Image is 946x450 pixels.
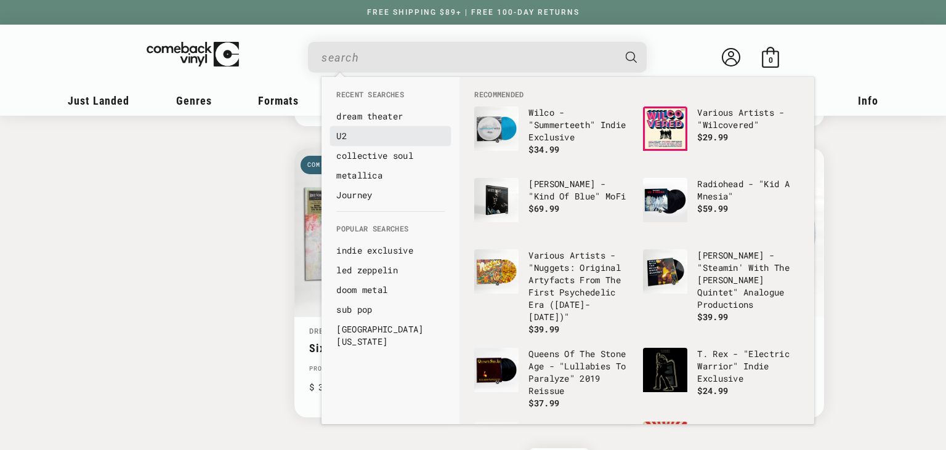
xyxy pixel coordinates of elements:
div: Search [308,42,647,73]
a: dream theater [336,110,445,123]
p: The Beatles - "1" [528,422,631,434]
div: Popular Searches [321,211,459,358]
a: Journey [336,189,445,201]
a: indie exclusive [336,244,445,257]
a: led zeppelin [336,264,445,276]
a: Six Degrees Of Inner Turbulence [309,342,448,355]
a: Radiohead - "Kid A Mnesia" Radiohead - "Kid A Mnesia" $59.99 [643,178,799,237]
a: Various Artists - "Wilcovered" Various Artists - "Wilcovered" $29.99 [643,106,799,166]
li: Recommended [468,89,806,100]
a: Miles Davis - "Kind Of Blue" MoFi [PERSON_NAME] - "Kind Of Blue" MoFi $69.99 [474,178,631,237]
p: Various Artists - "Nuggets: Original Artyfacts From The First Psychedelic Era ([DATE]-[DATE])" [528,249,631,323]
li: recent_searches: U2 [330,126,451,146]
a: collective soul [336,150,445,162]
a: Wilco - "Summerteeth" Indie Exclusive Wilco - "Summerteeth" Indie Exclusive $34.99 [474,106,631,166]
img: Wilco - "Summerteeth" Indie Exclusive [474,106,519,151]
input: When autocomplete results are available use up and down arrows to review and enter to select [321,45,613,70]
a: Queens Of The Stone Age - "Lullabies To Paralyze" 2019 Reissue Queens Of The Stone Age - "Lullabi... [474,348,631,409]
li: default_products: Queens Of The Stone Age - "Lullabies To Paralyze" 2019 Reissue [468,342,637,416]
li: recent_searches: dream theater [330,106,451,126]
li: default_suggestions: hotel california [330,319,451,352]
li: default_products: Miles Davis - "Steamin' With The Miles Davis Quintet" Analogue Productions [637,243,806,329]
span: $24.99 [697,385,728,396]
span: 0 [769,55,773,65]
li: default_products: T. Rex - "Electric Warrior" Indie Exclusive [637,342,806,413]
p: T. Rex - "Electric Warrior" Indie Exclusive [697,348,799,385]
li: default_products: Radiohead - "Kid A Mnesia" [637,172,806,243]
a: U2 [336,130,445,142]
img: Queens Of The Stone Age - "Lullabies To Paralyze" 2019 Reissue [474,348,519,392]
li: default_products: Various Artists - "Nuggets: Original Artyfacts From The First Psychedelic Era (... [468,243,637,342]
li: default_suggestions: sub pop [330,300,451,319]
a: metallica [336,169,445,182]
img: T. Rex - "Electric Warrior" Indie Exclusive [643,348,687,392]
span: $37.99 [528,397,559,409]
div: Recent Searches [321,77,459,211]
li: Recent Searches [330,89,451,106]
div: Recommended [459,77,814,424]
a: Various Artists - "Nuggets: Original Artyfacts From The First Psychedelic Era (1965-1968)" Variou... [474,249,631,335]
li: default_products: Wilco - "Summerteeth" Indie Exclusive [468,100,637,172]
span: $39.99 [528,323,559,335]
span: $69.99 [528,203,559,214]
li: recent_searches: metallica [330,166,451,185]
img: Various Artists - "Nuggets: Original Artyfacts From The First Psychedelic Era (1965-1968)" [474,249,519,294]
img: Various Artists - "Wilcovered" [643,106,687,151]
img: Miles Davis - "Kind Of Blue" MoFi [474,178,519,222]
span: $34.99 [528,143,559,155]
a: Dream Theater [309,326,375,335]
button: Search [615,42,649,73]
a: FREE SHIPPING $89+ | FREE 100-DAY RETURNS [355,8,592,17]
p: [PERSON_NAME] - "Kind Of Blue" MoFi [528,178,631,203]
p: Incubus - "Light Grenades" Regular [697,422,799,446]
span: Info [858,94,878,107]
p: Radiohead - "Kid A Mnesia" [697,178,799,203]
a: doom metal [336,284,445,296]
p: Queens Of The Stone Age - "Lullabies To Paralyze" 2019 Reissue [528,348,631,397]
li: default_suggestions: led zeppelin [330,260,451,280]
li: default_products: Various Artists - "Wilcovered" [637,100,806,172]
p: Wilco - "Summerteeth" Indie Exclusive [528,106,631,143]
li: Popular Searches [330,223,451,241]
a: Miles Davis - "Steamin' With The Miles Davis Quintet" Analogue Productions [PERSON_NAME] - "Steam... [643,249,799,323]
span: Just Landed [68,94,129,107]
span: Formats [258,94,299,107]
li: default_products: Miles Davis - "Kind Of Blue" MoFi [468,172,637,243]
li: recent_searches: collective soul [330,146,451,166]
li: default_suggestions: doom metal [330,280,451,300]
span: $29.99 [697,131,728,143]
a: T. Rex - "Electric Warrior" Indie Exclusive T. Rex - "Electric Warrior" Indie Exclusive $24.99 [643,348,799,407]
span: $59.99 [697,203,728,214]
img: Radiohead - "Kid A Mnesia" [643,178,687,222]
img: Miles Davis - "Steamin' With The Miles Davis Quintet" Analogue Productions [643,249,687,294]
a: sub pop [336,303,445,316]
p: Various Artists - "Wilcovered" [697,106,799,131]
span: Genres [176,94,212,107]
li: recent_searches: Journey [330,185,451,205]
p: [PERSON_NAME] - "Steamin' With The [PERSON_NAME] Quintet" Analogue Productions [697,249,799,311]
a: [GEOGRAPHIC_DATA][US_STATE] [336,323,445,348]
li: default_suggestions: indie exclusive [330,241,451,260]
span: $39.99 [697,311,728,323]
